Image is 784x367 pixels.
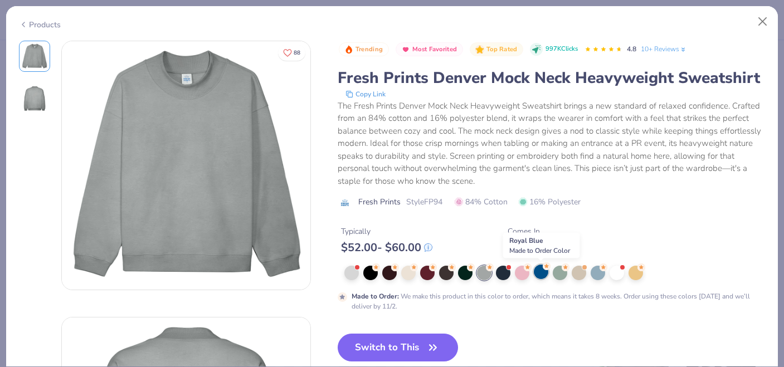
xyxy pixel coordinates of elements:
div: Typically [341,226,432,237]
span: 84% Cotton [455,196,508,208]
span: Top Rated [486,46,518,52]
img: Most Favorited sort [401,45,410,54]
img: Front [62,41,310,290]
img: Back [21,85,48,112]
button: Close [752,11,773,32]
span: Most Favorited [412,46,457,52]
div: Products [19,19,61,31]
span: 997K Clicks [546,45,578,54]
button: Switch to This [338,334,459,361]
span: Fresh Prints [358,196,401,208]
div: $ 52.00 - $ 60.00 [341,241,432,255]
strong: Made to Order : [352,292,399,301]
img: Front [21,43,48,70]
span: Style FP94 [406,196,442,208]
button: copy to clipboard [342,89,389,100]
span: Made to Order Color [509,246,570,255]
img: brand logo [338,198,353,207]
div: We make this product in this color to order, which means it takes 8 weeks. Order using these colo... [352,291,766,311]
button: Badge Button [396,42,463,57]
span: 4.8 [627,45,636,53]
div: 4.8 Stars [585,41,622,58]
span: Trending [356,46,383,52]
button: Badge Button [339,42,389,57]
div: The Fresh Prints Denver Mock Neck Heavyweight Sweatshirt brings a new standard of relaxed confide... [338,100,766,188]
button: Badge Button [470,42,523,57]
div: Comes In [508,226,548,237]
a: 10+ Reviews [641,44,687,54]
span: 16% Polyester [519,196,581,208]
img: Trending sort [344,45,353,54]
button: Like [278,45,305,61]
img: Top Rated sort [475,45,484,54]
span: 88 [294,50,300,56]
div: Royal Blue [503,233,580,258]
div: Fresh Prints Denver Mock Neck Heavyweight Sweatshirt [338,67,766,89]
